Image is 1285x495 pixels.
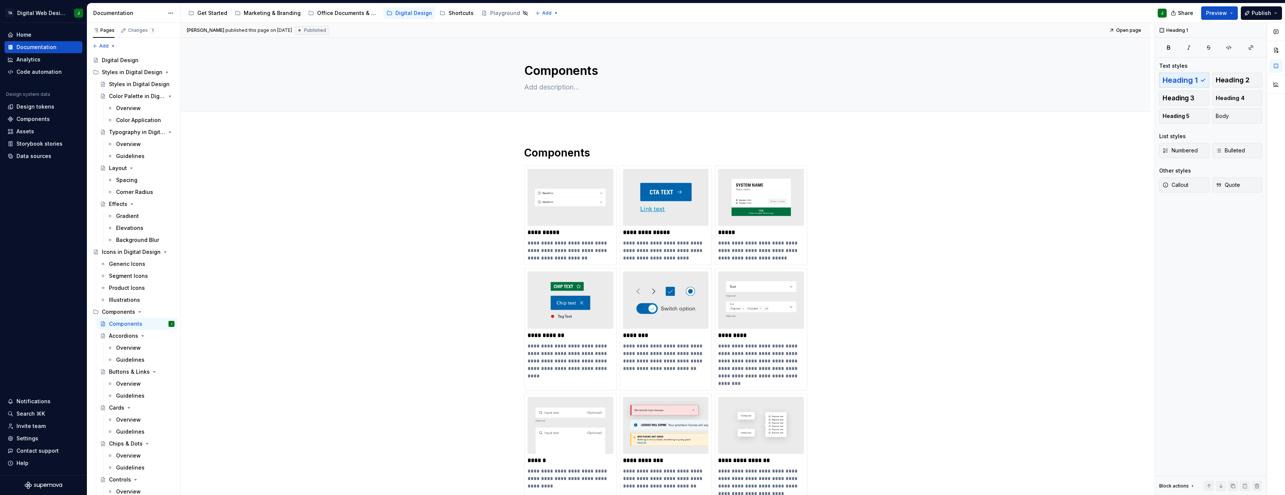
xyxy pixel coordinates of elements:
button: TADigital Web DesignJ [1,5,85,21]
img: e426c4da-5d7b-4a4a-a7b2-2743a4c78c1e.jpg [623,397,709,454]
div: Invite team [16,422,46,430]
div: Playground [490,9,520,17]
img: ac8b1cc6-2e45-443c-901f-c75e45801155.jpg [718,169,804,226]
div: Overview [116,140,141,148]
div: Components [90,306,177,318]
span: Heading 5 [1163,112,1190,120]
button: Share [1167,6,1198,20]
a: Gradient [104,210,177,222]
div: Office Documents & Materials [317,9,379,17]
span: Heading 3 [1163,94,1194,102]
button: Publish [1241,6,1282,20]
a: Spacing [104,174,177,186]
div: Changes [128,27,155,33]
button: Quote [1212,177,1263,192]
img: f1e22cec-f08d-4c85-832c-ab3c37080a97.jpg [718,397,804,454]
a: Elevations [104,222,177,234]
h1: Components [524,146,807,160]
div: Guidelines [116,428,145,435]
a: Playground [478,7,531,19]
button: Notifications [4,395,82,407]
span: Share [1178,9,1193,17]
span: Body [1216,112,1229,120]
button: Contact support [4,445,82,457]
div: Color Palette in Digital Design [109,92,165,100]
a: Documentation [4,41,82,53]
span: Published [304,27,326,33]
a: Icons in Digital Design [90,246,177,258]
div: Documentation [16,43,57,51]
a: Accordions [97,330,177,342]
a: Guidelines [104,426,177,438]
div: Page tree [185,6,531,21]
span: Add [542,10,552,16]
button: Heading 3 [1159,91,1209,106]
a: ComponentsJ [97,318,177,330]
div: Background Blur [116,236,159,244]
button: Help [4,457,82,469]
div: Overview [116,452,141,459]
div: Block actions [1159,481,1196,491]
a: Code automation [4,66,82,78]
div: Overview [116,104,141,112]
a: Settings [4,432,82,444]
a: Corner Radius [104,186,177,198]
a: Home [4,29,82,41]
div: Guidelines [116,392,145,400]
a: Overview [104,378,177,390]
div: Get Started [197,9,227,17]
span: Heading 2 [1216,76,1249,84]
a: Get Started [185,7,230,19]
div: Overview [116,380,141,388]
div: Guidelines [116,464,145,471]
span: Bulleted [1216,147,1245,154]
svg: Supernova Logo [25,482,62,489]
span: Publish [1252,9,1271,17]
a: Color Palette in Digital Design [97,90,177,102]
div: Controls [109,476,131,483]
div: Corner Radius [116,188,153,196]
img: cf121fc7-1a94-4f85-89b6-5e6f90e67ce3.jpg [528,271,613,328]
a: Invite team [4,420,82,432]
button: Heading 5 [1159,109,1209,124]
a: Guidelines [104,354,177,366]
span: Numbered [1163,147,1198,154]
div: Block actions [1159,483,1189,489]
div: Effects [109,200,127,208]
button: Callout [1159,177,1209,192]
a: Digital Design [383,7,435,19]
a: Effects [97,198,177,210]
a: Assets [4,125,82,137]
div: J [1161,10,1163,16]
div: Design system data [6,91,50,97]
div: Other styles [1159,167,1191,174]
button: Preview [1201,6,1238,20]
span: Callout [1163,181,1188,189]
div: Home [16,31,31,39]
a: Open page [1107,25,1145,36]
div: Components [102,308,135,316]
div: Notifications [16,398,51,405]
div: TA [5,9,14,18]
div: Shortcuts [449,9,474,17]
span: Quote [1216,181,1240,189]
div: Gradient [116,212,139,220]
a: Design tokens [4,101,82,113]
a: Analytics [4,54,82,66]
img: a1f3cd68-680f-419d-92f7-38e2f39c99cf.jpg [718,271,804,328]
div: Settings [16,435,38,442]
div: Accordions [109,332,138,340]
div: Icons in Digital Design [102,248,161,256]
div: Pages [93,27,115,33]
img: 278dc4dc-9606-4253-b086-856588294265.jpg [623,271,709,328]
div: Buttons & Links [109,368,150,376]
div: Help [16,459,28,467]
a: Styles in Digital Design [97,78,177,90]
div: Guidelines [116,152,145,160]
a: Guidelines [104,390,177,402]
div: J [171,320,172,328]
span: Preview [1206,9,1227,17]
a: Color Application [104,114,177,126]
a: Office Documents & Materials [305,7,382,19]
div: Overview [116,416,141,423]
